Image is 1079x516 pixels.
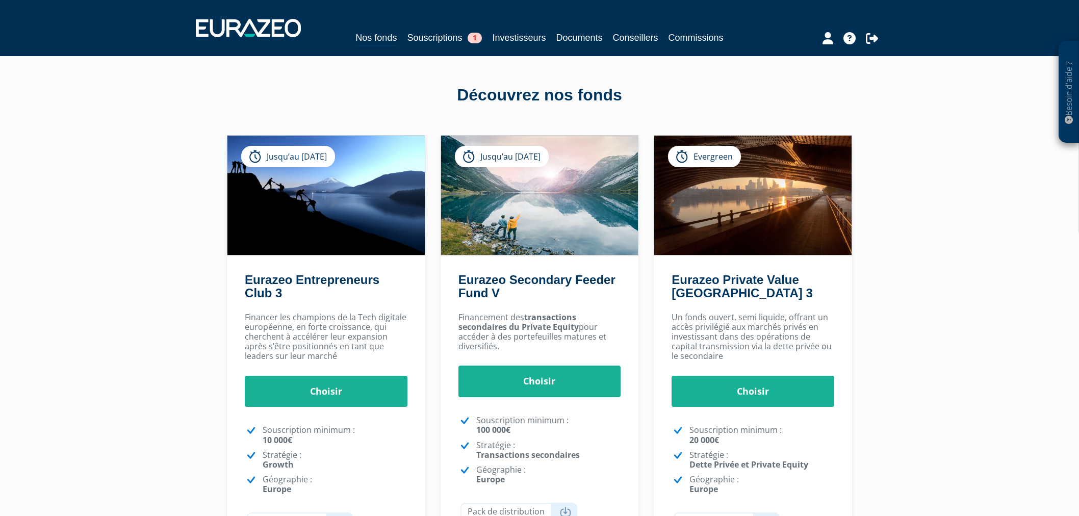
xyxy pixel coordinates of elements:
img: Eurazeo Secondary Feeder Fund V [441,136,638,255]
strong: 10 000€ [263,434,292,446]
p: Souscription minimum : [263,425,407,445]
p: Besoin d'aide ? [1063,46,1075,138]
p: Géographie : [476,465,621,484]
strong: Growth [263,459,294,470]
div: Jusqu’au [DATE] [455,146,549,167]
p: Stratégie : [689,450,834,470]
a: Documents [556,31,603,45]
p: Un fonds ouvert, semi liquide, offrant un accès privilégié aux marchés privés en investissant dan... [672,313,834,362]
p: Géographie : [263,475,407,494]
p: Géographie : [689,475,834,494]
div: Jusqu’au [DATE] [241,146,335,167]
strong: Europe [263,483,291,495]
p: Stratégie : [476,441,621,460]
a: Choisir [245,376,407,407]
a: Eurazeo Secondary Feeder Fund V [458,273,615,300]
a: Choisir [458,366,621,397]
div: Evergreen [668,146,741,167]
strong: Europe [689,483,718,495]
a: Choisir [672,376,834,407]
p: Stratégie : [263,450,407,470]
a: Souscriptions1 [407,31,482,45]
strong: Dette Privée et Private Equity [689,459,808,470]
div: Découvrez nos fonds [249,84,830,107]
img: Eurazeo Private Value Europe 3 [654,136,852,255]
a: Eurazeo Entrepreneurs Club 3 [245,273,379,300]
p: Souscription minimum : [476,416,621,435]
p: Financer les champions de la Tech digitale européenne, en forte croissance, qui cherchent à accél... [245,313,407,362]
img: 1732889491-logotype_eurazeo_blanc_rvb.png [196,19,301,37]
strong: 20 000€ [689,434,719,446]
a: Conseillers [613,31,658,45]
p: Financement des pour accéder à des portefeuilles matures et diversifiés. [458,313,621,352]
a: Investisseurs [492,31,546,45]
a: Commissions [669,31,724,45]
span: 1 [468,33,482,43]
a: Nos fonds [355,31,397,46]
strong: Europe [476,474,505,485]
img: Eurazeo Entrepreneurs Club 3 [227,136,425,255]
strong: Transactions secondaires [476,449,580,460]
a: Eurazeo Private Value [GEOGRAPHIC_DATA] 3 [672,273,812,300]
p: Souscription minimum : [689,425,834,445]
strong: transactions secondaires du Private Equity [458,312,579,332]
strong: 100 000€ [476,424,510,435]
